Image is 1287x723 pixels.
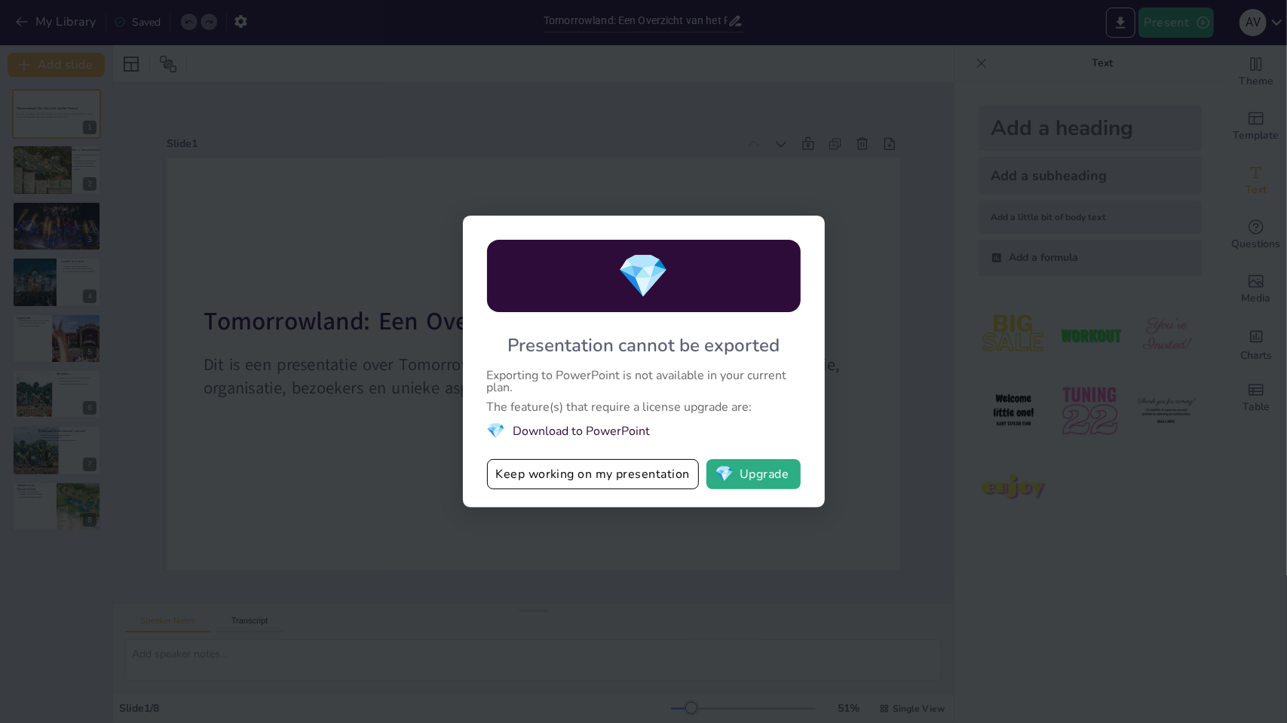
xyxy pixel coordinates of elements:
li: Download to PowerPoint [487,421,801,441]
span: diamond [715,467,734,482]
button: diamondUpgrade [706,459,801,489]
span: diamond [487,421,506,441]
div: The feature(s) that require a license upgrade are: [487,401,801,413]
div: Presentation cannot be exported [507,333,780,357]
div: Exporting to PowerPoint is not available in your current plan. [487,369,801,394]
button: Keep working on my presentation [487,459,699,489]
span: diamond [617,247,670,305]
